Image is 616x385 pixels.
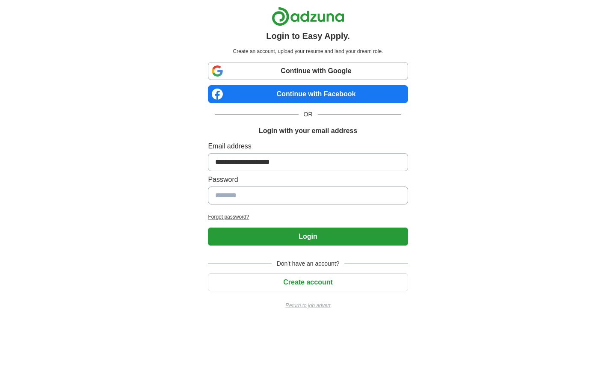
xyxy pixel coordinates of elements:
[208,302,408,309] a: Return to job advert
[208,141,408,151] label: Email address
[208,85,408,103] a: Continue with Facebook
[272,259,345,268] span: Don't have an account?
[208,175,408,185] label: Password
[208,228,408,246] button: Login
[210,47,406,55] p: Create an account, upload your resume and land your dream role.
[208,62,408,80] a: Continue with Google
[266,30,350,42] h1: Login to Easy Apply.
[208,273,408,291] button: Create account
[299,110,318,119] span: OR
[259,126,357,136] h1: Login with your email address
[208,278,408,286] a: Create account
[208,213,408,221] a: Forgot password?
[272,7,344,26] img: Adzuna logo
